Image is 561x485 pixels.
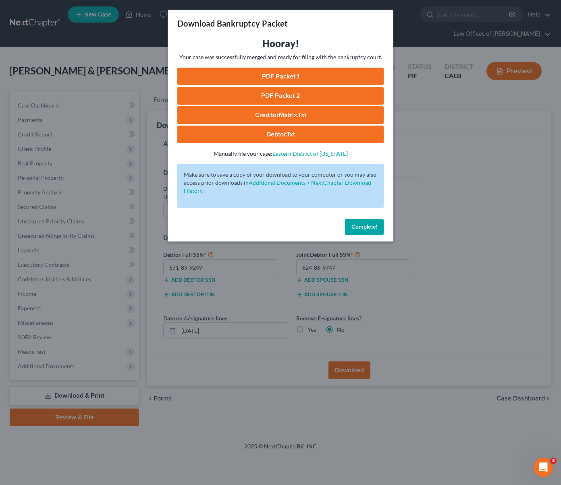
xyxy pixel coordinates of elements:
button: Complete! [345,219,384,235]
p: Manually file your case: [177,150,384,158]
h3: Hooray! [177,37,384,50]
p: Your case was successfully merged and ready for filing with the bankruptcy court. [177,53,384,61]
a: Additional Documents > NextChapter Download History. [184,179,371,194]
span: 3 [550,458,557,464]
a: Eastern District of [US_STATE] [272,150,348,157]
a: PDF Packet 2 [177,87,384,105]
h3: Download Bankruptcy Packet [177,18,288,29]
a: Debtor.txt [177,126,384,143]
span: Complete! [351,223,377,230]
a: PDF Packet 1 [177,68,384,85]
a: CreditorMatrix.txt [177,106,384,124]
p: Make sure to save a copy of your download to your computer or you may also access prior downloads in [184,171,377,195]
iframe: Intercom live chat [534,458,553,477]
